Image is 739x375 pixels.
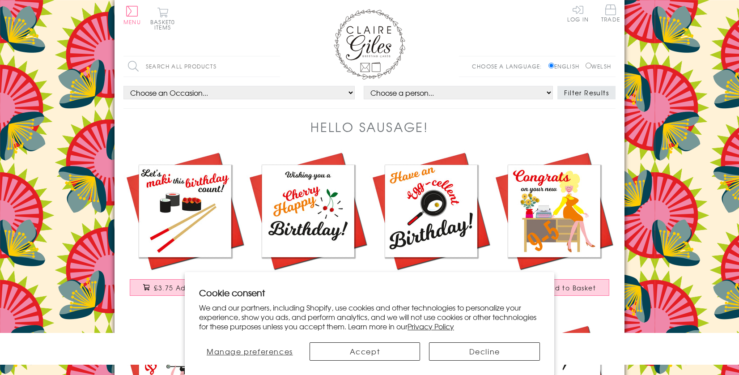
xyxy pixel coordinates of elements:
[334,9,405,80] img: Claire Giles Greetings Cards
[199,286,540,299] h2: Cookie consent
[310,342,420,361] button: Accept
[557,86,616,99] button: Filter Results
[548,63,554,68] input: English
[123,18,141,26] span: Menu
[207,346,293,357] span: Manage preferences
[271,56,280,77] input: Search
[150,7,175,30] button: Basket0 items
[123,56,280,77] input: Search all products
[123,149,246,273] img: Birthday Card, Maki This Birthday Count, Sushi Embellished with colourful pompoms
[154,18,175,31] span: 0 items
[199,303,540,331] p: We and our partners, including Shopify, use cookies and other technologies to personalize your ex...
[472,62,547,70] p: Choose a language:
[123,86,355,99] select: option option
[567,4,589,22] a: Log In
[408,321,454,332] a: Privacy Policy
[369,149,493,305] a: Birthday Card, Have an Egg-cellent Day, Embellished with colourful pompoms £3.75 Add to Basket
[493,149,616,305] a: New Job Congratulations Card, 9-5 Dolly, Embellished with colourful pompoms £3.75 Add to Basket
[154,283,227,292] span: £3.75 Add to Basket
[601,4,620,24] a: Trade
[523,283,596,292] span: £3.75 Add to Basket
[246,149,369,273] img: Birthday Card, Cherry Happy Birthday, Embellished with colourful pompoms
[246,149,369,305] a: Birthday Card, Cherry Happy Birthday, Embellished with colourful pompoms £3.75 Add to Basket
[123,6,141,25] button: Menu
[130,279,241,296] button: £3.75 Add to Basket
[548,62,584,70] label: English
[586,63,591,68] input: Welsh
[123,149,246,305] a: Birthday Card, Maki This Birthday Count, Sushi Embellished with colourful pompoms £3.75 Add to Ba...
[586,62,611,70] label: Welsh
[310,118,429,136] h1: Hello Sausage!
[601,4,620,22] span: Trade
[199,342,301,361] button: Manage preferences
[429,342,540,361] button: Decline
[369,149,493,273] img: Birthday Card, Have an Egg-cellent Day, Embellished with colourful pompoms
[493,149,616,273] img: New Job Congratulations Card, 9-5 Dolly, Embellished with colourful pompoms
